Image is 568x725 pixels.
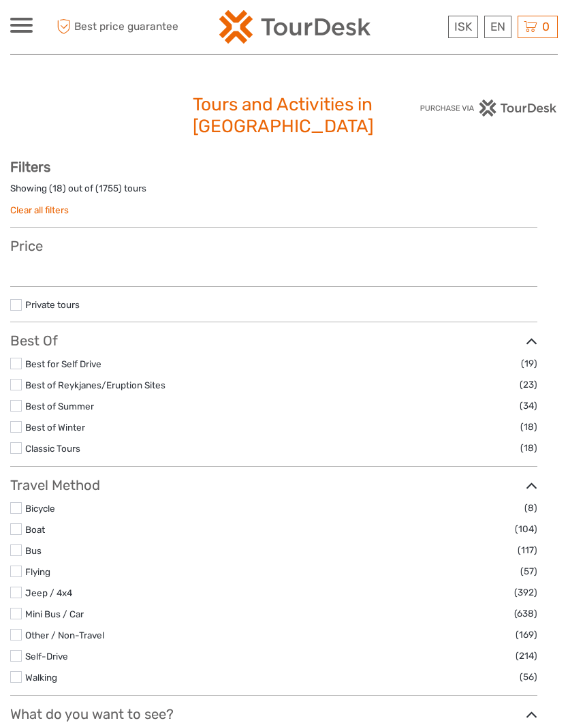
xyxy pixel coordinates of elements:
[25,608,84,619] a: Mini Bus / Car
[520,419,537,435] span: (18)
[518,542,537,558] span: (117)
[10,182,537,203] div: Showing ( ) out of ( ) tours
[520,398,537,414] span: (34)
[520,564,537,579] span: (57)
[514,585,537,600] span: (392)
[25,524,45,535] a: Boat
[25,380,165,390] a: Best of Reykjanes/Eruption Sites
[540,20,552,33] span: 0
[53,16,178,38] span: Best price guarantee
[10,706,537,722] h3: What do you want to see?
[25,443,80,454] a: Classic Tours
[10,477,537,493] h3: Travel Method
[25,503,55,514] a: Bicycle
[10,333,537,349] h3: Best Of
[219,10,370,44] img: 120-15d4194f-c635-41b9-a512-a3cb382bfb57_logo_small.png
[25,299,80,310] a: Private tours
[99,182,119,195] label: 1755
[520,669,537,685] span: (56)
[516,648,537,664] span: (214)
[52,182,63,195] label: 18
[514,606,537,621] span: (638)
[515,521,537,537] span: (104)
[10,238,537,254] h3: Price
[25,566,50,577] a: Flying
[10,204,69,215] a: Clear all filters
[454,20,472,33] span: ISK
[516,627,537,643] span: (169)
[10,159,50,175] strong: Filters
[521,356,537,371] span: (19)
[520,440,537,456] span: (18)
[25,358,101,369] a: Best for Self Drive
[25,545,42,556] a: Bus
[484,16,511,38] div: EN
[193,94,375,137] h1: Tours and Activities in [GEOGRAPHIC_DATA]
[25,672,57,683] a: Walking
[25,401,94,412] a: Best of Summer
[524,500,537,516] span: (8)
[25,630,104,641] a: Other / Non-Travel
[25,422,85,433] a: Best of Winter
[25,587,72,598] a: Jeep / 4x4
[25,651,68,662] a: Self-Drive
[420,99,558,117] img: PurchaseViaTourDesk.png
[520,377,537,392] span: (23)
